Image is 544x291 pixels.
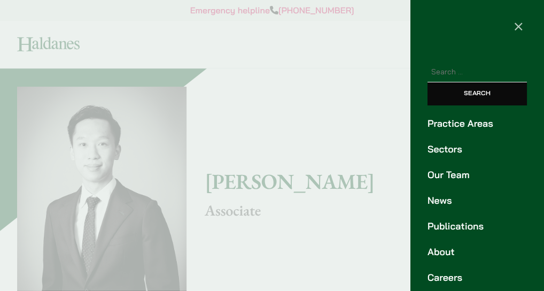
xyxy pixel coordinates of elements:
[428,194,527,208] a: News
[428,82,527,105] input: Search
[428,63,527,82] input: Search for:
[428,142,527,157] a: Sectors
[428,117,527,131] a: Practice Areas
[428,245,527,259] a: About
[428,168,527,182] a: Our Team
[428,219,527,234] a: Publications
[514,16,524,35] span: ×
[428,271,527,285] a: Careers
